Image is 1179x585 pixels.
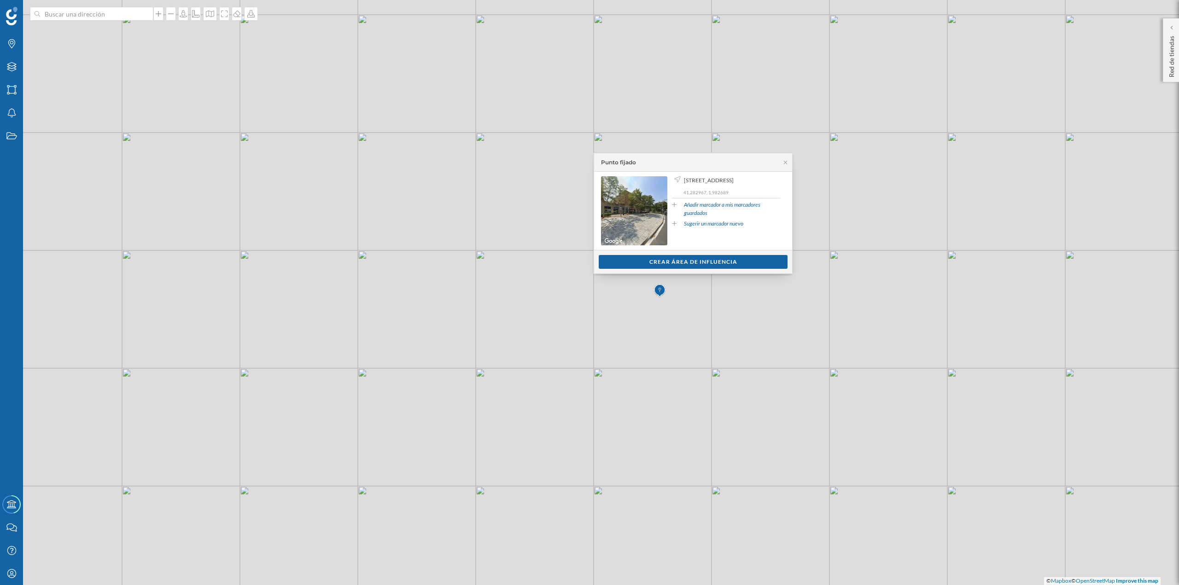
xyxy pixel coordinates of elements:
span: [STREET_ADDRESS] [684,176,734,185]
p: 41,282967, 1,982689 [683,189,781,196]
div: © © [1044,577,1161,585]
a: OpenStreetMap [1076,577,1115,584]
span: Soporte [18,6,51,15]
img: Geoblink Logo [6,7,18,25]
img: Marker [654,282,665,300]
a: Mapbox [1051,577,1071,584]
a: Añadir marcador a mis marcadores guardados [684,201,781,217]
a: Sugerir un marcador nuevo [684,220,743,228]
img: streetview [601,176,667,245]
p: Red de tiendas [1167,32,1176,77]
a: Improve this map [1116,577,1158,584]
div: Punto fijado [601,158,636,167]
